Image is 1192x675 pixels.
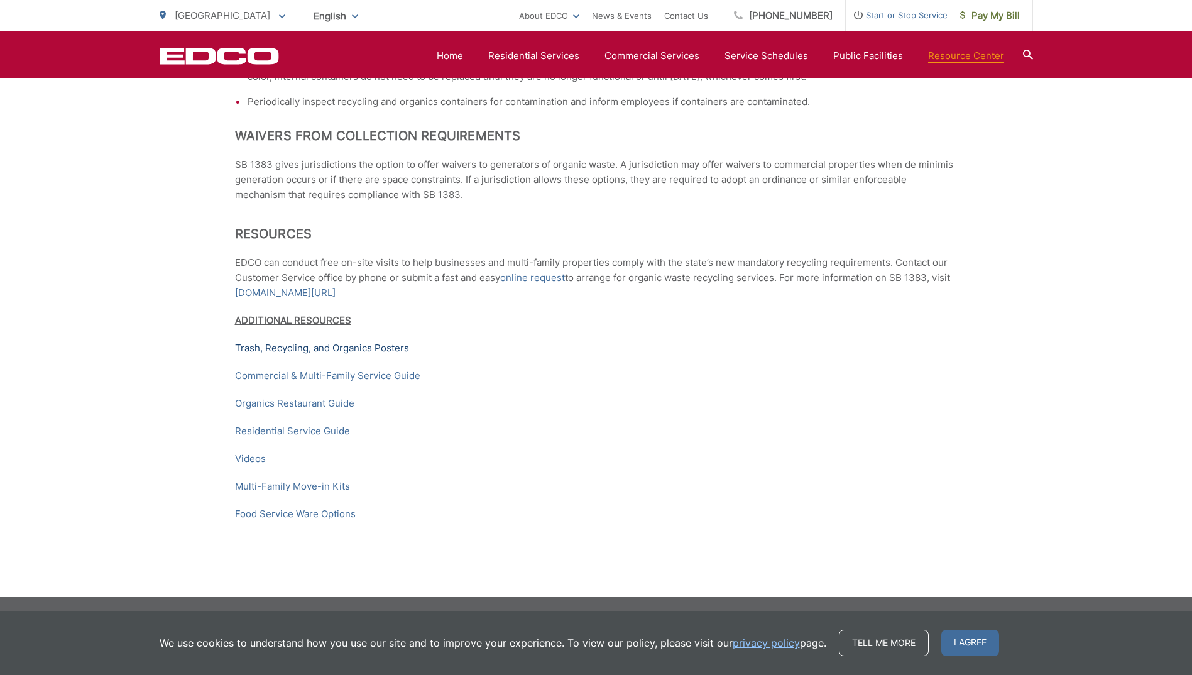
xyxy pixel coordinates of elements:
h2: Resources [235,226,958,241]
a: Residential Service Guide [235,424,350,439]
a: Multi-Family Move-in Kits [235,479,350,494]
a: About EDCO [519,8,579,23]
span: I agree [941,630,999,656]
a: Service Schedules [724,48,808,63]
a: online request [500,270,565,285]
a: EDCD logo. Return to the homepage. [160,47,279,65]
a: Resource Center [928,48,1004,63]
a: Trash, Recycling, and Organics Posters [235,341,409,356]
span: English [304,5,368,27]
li: Periodically inspect recycling and organics containers for contamination and inform employees if ... [248,94,958,109]
p: EDCO can conduct free on-site visits to help businesses and multi-family properties comply with t... [235,255,958,300]
a: Tell me more [839,630,929,656]
a: privacy policy [733,635,800,650]
a: Commercial & Multi-Family Service Guide [235,368,420,383]
p: We use cookies to understand how you use our site and to improve your experience. To view our pol... [160,635,826,650]
u: ADDITIONAL RESOURCES [235,314,351,326]
a: Commercial Services [604,48,699,63]
a: Organics Restaurant Guide [235,396,354,411]
a: Residential Services [488,48,579,63]
a: Food Service Ware Options [235,507,356,522]
h2: Waivers from Collection Requirements [235,128,958,143]
span: Pay My Bill [960,8,1020,23]
a: Home [437,48,463,63]
a: Public Facilities [833,48,903,63]
a: News & Events [592,8,652,23]
a: [DOMAIN_NAME][URL] [235,285,336,300]
span: [GEOGRAPHIC_DATA] [175,9,270,21]
a: Contact Us [664,8,708,23]
a: Videos [235,451,266,466]
p: SB 1383 gives jurisdictions the option to offer waivers to generators of organic waste. A jurisdi... [235,157,958,202]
